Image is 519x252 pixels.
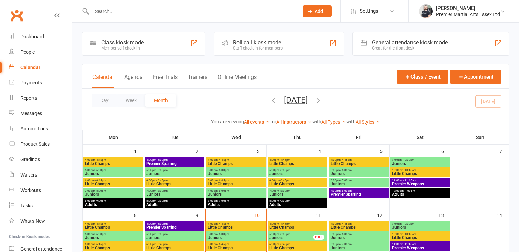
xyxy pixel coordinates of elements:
span: - 4:45pm [279,222,290,225]
span: 5:00pm [330,169,387,172]
span: - 4:45pm [218,158,229,162]
span: 6:00pm [269,179,326,182]
span: Little Champs [269,182,326,186]
span: Little Champs [269,162,326,166]
span: Little Champs [207,182,264,186]
span: 4:00pm [269,222,326,225]
span: 5:00pm [207,233,264,236]
span: - 5:00pm [156,222,168,225]
span: Little Champs [392,236,449,240]
span: Premier Sparring [146,225,203,229]
span: Little Champs [85,162,142,166]
span: 5:00pm [85,169,142,172]
div: 9 [196,209,205,221]
span: Little Champs [392,172,449,176]
span: 5:00pm [207,169,264,172]
button: Month [145,94,176,107]
th: Sat [390,130,451,144]
span: - 6:00pm [341,169,352,172]
a: Messages [9,106,72,121]
span: 4:00pm [146,158,203,162]
span: Juniors [330,182,387,186]
span: - 11:45am [403,179,416,182]
span: - 4:45pm [341,158,352,162]
strong: for [270,119,276,124]
div: General attendance [20,246,62,252]
span: Little Champs [146,246,203,250]
a: Tasks [9,198,72,213]
span: Juniors [85,172,142,176]
span: 4:00pm [330,158,387,162]
button: Day [92,94,117,107]
span: - 6:00pm [279,233,290,236]
span: 4:00pm [207,158,264,162]
span: Little Champs [85,182,142,186]
div: Messages [20,111,42,116]
div: 3 [257,145,266,156]
span: 6:00pm [146,243,203,246]
a: Waivers [9,167,72,183]
a: Dashboard [9,29,72,44]
span: - 8:00pm [218,189,229,192]
button: Trainers [188,74,207,88]
a: All events [244,119,270,125]
span: Premier Sparring [146,162,203,166]
span: - 5:00pm [156,158,168,162]
a: All Types [321,119,346,125]
span: - 9:00pm [218,199,229,202]
a: Workouts [9,183,72,198]
span: 8:00pm [269,199,326,202]
span: 5:00pm [330,233,387,236]
div: Payments [20,80,42,85]
span: 5:00pm [269,233,314,236]
span: 6:00pm [207,243,264,246]
a: Payments [9,75,72,90]
strong: with [346,119,356,124]
a: Clubworx [8,7,25,24]
span: Settings [360,3,378,19]
span: Juniors [146,236,203,240]
div: Class kiosk mode [101,39,144,46]
span: Juniors [392,225,449,229]
span: Juniors [269,236,314,240]
span: - 8:00pm [279,189,290,192]
div: People [20,49,35,55]
span: 4:00pm [146,222,203,225]
span: - 10:45am [403,233,416,236]
span: - 4:45pm [218,222,229,225]
div: FULL [313,235,324,240]
span: - 10:45am [403,169,416,172]
button: Add [303,5,332,17]
span: - 4:45pm [95,222,106,225]
span: Adults [146,202,203,207]
div: Tasks [20,203,33,208]
span: Juniors [207,236,264,240]
span: - 6:45pm [279,243,290,246]
span: Little Champs [207,246,264,250]
span: Juniors [146,192,203,196]
span: - 9:00pm [156,199,168,202]
div: Roll call kiosk mode [233,39,283,46]
input: Search... [90,6,294,16]
a: What's New [9,213,72,229]
span: - 6:45pm [218,243,229,246]
div: Dashboard [20,34,44,39]
span: 6:00pm [330,243,387,246]
a: Gradings [9,152,72,167]
div: 8 [134,209,144,221]
button: Class / Event [397,70,448,84]
div: Workouts [20,187,41,193]
span: 6:00pm [85,179,142,182]
th: Tue [144,130,205,144]
button: Appointment [450,70,501,84]
span: - 6:45pm [156,243,168,246]
span: Little Champs [330,225,387,229]
span: - 6:45pm [95,179,106,182]
span: Juniors [85,236,142,240]
span: - 9:00pm [95,199,106,202]
span: Adults [85,202,142,207]
span: - 4:45pm [279,158,290,162]
span: - 8:00pm [95,189,106,192]
span: 10:00am [392,233,449,236]
button: Free Trials [153,74,178,88]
